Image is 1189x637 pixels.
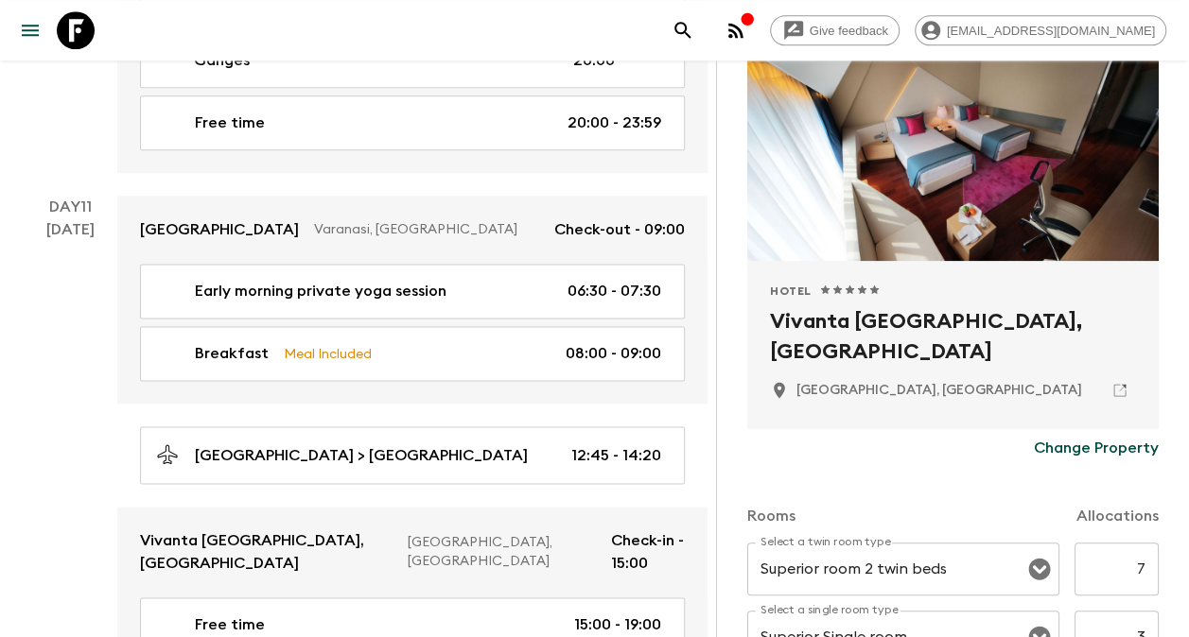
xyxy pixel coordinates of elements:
p: Breakfast [195,342,269,365]
p: Free time [195,112,265,134]
p: Free time [195,613,265,636]
p: [GEOGRAPHIC_DATA], [GEOGRAPHIC_DATA] [407,533,595,571]
p: 12:45 - 14:20 [571,444,661,467]
p: Vivanta [GEOGRAPHIC_DATA], [GEOGRAPHIC_DATA] [140,529,392,575]
p: [GEOGRAPHIC_DATA] [140,218,299,241]
span: Hotel [770,284,812,299]
span: [EMAIL_ADDRESS][DOMAIN_NAME] [936,24,1165,38]
p: New Delhi, India [796,381,1082,400]
a: [GEOGRAPHIC_DATA]Varanasi, [GEOGRAPHIC_DATA]Check-out - 09:00 [117,196,708,264]
div: Photo of Vivanta New Delhi, Dwarka [747,15,1159,261]
button: search adventures [664,11,702,49]
p: 08:00 - 09:00 [566,342,661,365]
h2: Vivanta [GEOGRAPHIC_DATA], [GEOGRAPHIC_DATA] [770,306,1136,367]
p: Change Property [1034,437,1159,459]
a: [GEOGRAPHIC_DATA] > [GEOGRAPHIC_DATA]12:45 - 14:20 [140,426,685,484]
p: Check-out - 09:00 [554,218,685,241]
a: BreakfastMeal Included08:00 - 09:00 [140,326,685,381]
a: Give feedback [770,15,900,45]
p: Rooms [747,505,796,527]
p: Allocations [1076,505,1159,527]
button: Change Property [1034,429,1159,467]
p: Day 11 [23,196,117,218]
a: Vivanta [GEOGRAPHIC_DATA], [GEOGRAPHIC_DATA][GEOGRAPHIC_DATA], [GEOGRAPHIC_DATA]Check-in - 15:00 [117,507,708,597]
a: Free time20:00 - 23:59 [140,95,685,150]
p: Meal Included [284,343,372,364]
p: Varanasi, [GEOGRAPHIC_DATA] [314,220,539,239]
span: Give feedback [799,24,899,38]
p: 06:30 - 07:30 [568,280,661,302]
a: Early morning private yoga session06:30 - 07:30 [140,264,685,318]
p: Check-in - 15:00 [611,529,685,575]
button: menu [11,11,49,49]
p: 15:00 - 19:00 [574,613,661,636]
div: [EMAIL_ADDRESS][DOMAIN_NAME] [915,15,1166,45]
p: [GEOGRAPHIC_DATA] > [GEOGRAPHIC_DATA] [195,444,528,467]
p: 20:00 - 23:59 [568,112,661,134]
label: Select a single room type [761,602,899,618]
label: Select a twin room type [761,534,891,550]
button: Open [1026,556,1053,582]
p: Early morning private yoga session [195,280,446,302]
